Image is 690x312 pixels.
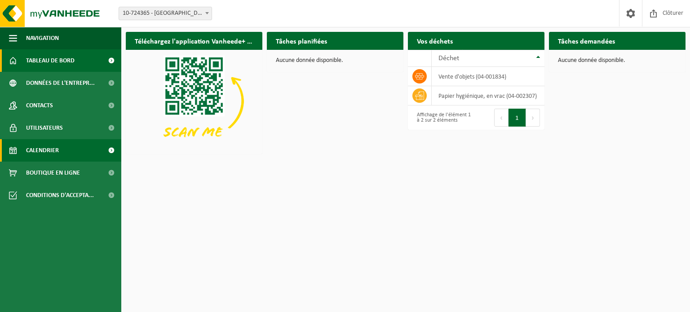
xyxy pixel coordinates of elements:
p: Aucune donnée disponible. [558,57,677,64]
img: Download de VHEPlus App [126,50,262,152]
h2: Vos déchets [408,32,462,49]
span: Contacts [26,94,53,117]
span: Boutique en ligne [26,162,80,184]
span: 10-724365 - ETHIAS SA - LIÈGE [119,7,212,20]
td: vente d'objets (04-001834) [432,67,544,86]
h2: Téléchargez l'application Vanheede+ maintenant! [126,32,262,49]
span: Données de l'entrepr... [26,72,95,94]
p: Aucune donnée disponible. [276,57,394,64]
td: papier hygiénique, en vrac (04-002307) [432,86,544,105]
h2: Tâches planifiées [267,32,336,49]
span: Calendrier [26,139,59,162]
div: Affichage de l'élément 1 à 2 sur 2 éléments [412,108,472,127]
span: Utilisateurs [26,117,63,139]
span: Navigation [26,27,59,49]
span: 10-724365 - ETHIAS SA - LIÈGE [119,7,212,20]
span: Déchet [438,55,459,62]
button: 1 [509,109,526,127]
button: Previous [494,109,509,127]
h2: Tâches demandées [549,32,624,49]
span: Conditions d'accepta... [26,184,94,207]
button: Next [526,109,540,127]
span: Tableau de bord [26,49,75,72]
